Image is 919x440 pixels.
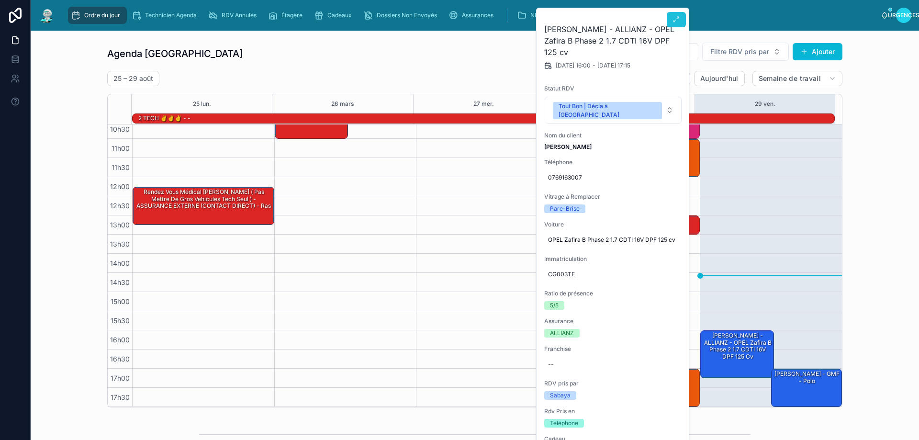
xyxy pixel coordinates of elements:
font: [PERSON_NAME] [544,143,592,150]
font: 0769163007 [548,174,582,181]
button: Ajouter [793,43,842,60]
font: Franchise [544,345,571,352]
font: [PERSON_NAME] - ALLIANZ - OPEL Zafira B Phase 2 1.7 CDTI 16V DPF 125 cv [544,24,674,57]
a: NE PAS TOUCHER [514,7,599,24]
font: 14h00 [110,259,130,267]
font: OPEL Zafira B Phase 2 1.7 CDTI 16V DPF 125 cv [548,236,675,243]
font: 5/5 [550,302,559,309]
font: RDV Annulés [222,11,257,19]
button: 25 lun. [193,94,211,113]
button: Bouton de sélection [702,43,789,61]
font: Cadeaux [327,11,352,19]
font: 15h30 [111,316,130,325]
font: 14h30 [110,278,130,286]
font: 12h30 [110,202,130,210]
font: Assurance [544,317,573,325]
font: RDV pris par [544,380,579,387]
font: 17h00 [111,374,130,382]
font: Téléphone [544,158,572,166]
img: Logo de l'application [38,8,56,23]
font: 13h00 [110,221,130,229]
button: Aujourd'hui [694,71,745,86]
a: RDV Annulés [205,7,263,24]
font: 16h00 [110,336,130,344]
font: Filtre RDV pris par [710,47,769,56]
font: NE PAS TOUCHER [530,11,580,19]
font: 27 mer. [473,100,494,107]
font: [PERSON_NAME] - GMF - polo [774,370,840,384]
font: Ratio de présence [544,290,593,297]
font: - [593,62,595,69]
font: Rdv Pris en [544,407,575,415]
font: Agenda [GEOGRAPHIC_DATA] [107,48,243,59]
button: 27 mer. [473,94,494,113]
div: [PERSON_NAME] - GMF - polo [772,369,841,406]
div: rendez vous médical [PERSON_NAME] ( pas mettre de gros vehicules tech seul ) - ASSURANCE EXTERNE ... [133,187,274,225]
div: [PERSON_NAME] - ALLIANZ - OPEL Zafira B Phase 2 1.7 CDTI 16V DPF 125 cv [701,331,773,378]
font: Technicien Agenda [145,11,197,19]
font: Tout Bon | Décla à [GEOGRAPHIC_DATA] [559,102,619,118]
font: 16h30 [110,355,130,363]
a: Étagère [265,7,309,24]
div: contenu déroulant [63,5,881,26]
font: 17h30 [111,393,130,401]
font: Statut RDV [544,85,574,92]
font: 25 lun. [193,100,211,107]
font: Assurances [462,11,493,19]
font: 10h30 [110,125,130,133]
font: [PERSON_NAME] - ALLIANZ - OPEL Zafira B Phase 2 1.7 CDTI 16V DPF 125 cv [704,332,772,360]
button: Bouton de sélection [545,97,682,124]
font: CG003TE [548,271,575,278]
font: 12h00 [110,182,130,191]
font: 26 mars [331,100,354,107]
button: 26 mars [331,94,354,113]
font: Téléphone [550,419,578,427]
font: Immatriculation [544,255,587,262]
font: Nom du client [544,132,582,139]
a: Dossiers Non Envoyés [360,7,444,24]
font: 25 – 29 août [113,74,153,82]
div: 2 TECH ✌️✌️✌️ - - [137,113,191,123]
font: Semaine de travail [759,74,821,82]
font: [DATE] 17:15 [597,62,630,69]
font: Dossiers Non Envoyés [377,11,437,19]
font: Sabaya [550,392,571,399]
button: 29 ven. [755,94,775,113]
button: Semaine de travail [752,71,842,86]
font: Étagère [281,11,303,19]
font: 29 ven. [755,100,775,107]
font: [DATE] 16:00 [556,62,591,69]
a: Technicien Agenda [129,7,203,24]
a: Cadeaux [311,7,359,24]
font: rendez vous médical [PERSON_NAME] ( pas mettre de gros vehicules tech seul ) - ASSURANCE EXTERNE ... [136,188,271,209]
font: 11h00 [112,144,130,152]
font: Vitrage à Remplacer [544,193,600,200]
font: 2 TECH ✌️✌️✌️ - - [138,114,191,122]
font: 11h30 [112,163,130,171]
font: ALLIANZ [550,329,574,337]
font: Ordre du jour [84,11,120,19]
font: -- [548,361,554,368]
font: 13h30 [110,240,130,248]
a: Assurances [446,7,500,24]
font: Aujourd'hui [700,74,739,82]
font: Pare-Brise [550,205,580,212]
font: Voiture [544,221,564,228]
a: Ordre du jour [68,7,127,24]
font: 15h00 [111,297,130,305]
font: Ajouter [812,47,835,56]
